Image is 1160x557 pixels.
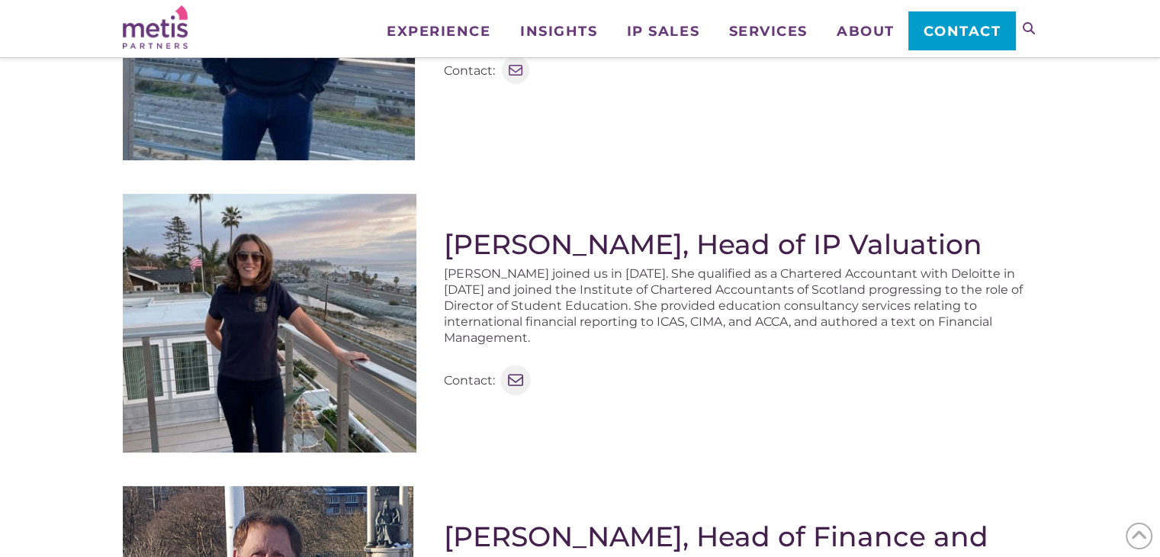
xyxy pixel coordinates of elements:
[627,24,699,38] span: IP Sales
[123,5,188,49] img: Metis Partners
[444,63,495,79] p: Contact:
[444,266,1038,346] p: [PERSON_NAME] joined us in [DATE]. She qualified as a Chartered Accountant with Deloitte in [DATE...
[908,11,1014,50] a: Contact
[728,24,807,38] span: Services
[444,228,1038,260] h2: [PERSON_NAME], Head of IP Valuation
[837,24,895,38] span: About
[924,24,1001,38] span: Contact
[444,372,495,388] p: Contact:
[520,24,597,38] span: Insights
[1126,523,1152,549] span: Back to Top
[387,24,490,38] span: Experience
